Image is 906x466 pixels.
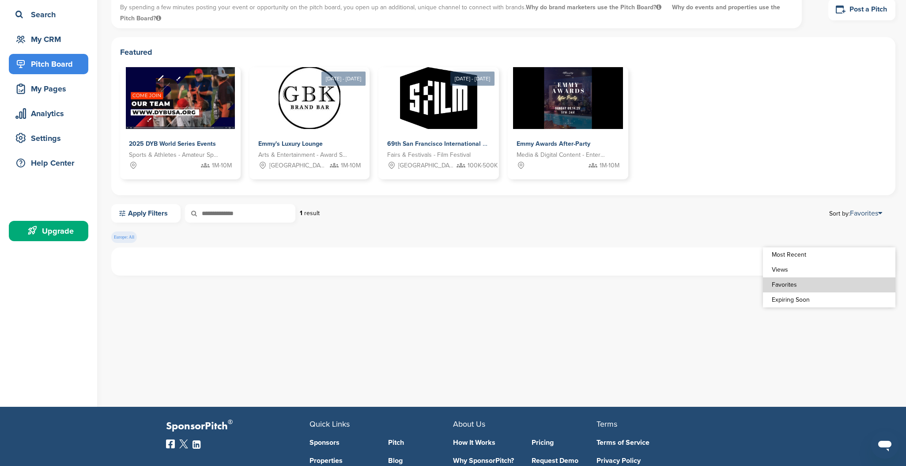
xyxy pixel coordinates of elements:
[468,161,498,170] span: 100K-500K
[111,231,137,243] span: Europe: All
[13,31,88,47] div: My CRM
[596,439,727,446] a: Terms of Service
[269,161,325,170] span: [GEOGRAPHIC_DATA], [GEOGRAPHIC_DATA]
[120,67,241,179] a: Sponsorpitch & 2025 DYB World Series Events Sports & Athletes - Amateur Sports Leagues 1M-10M
[453,457,518,464] a: Why SponsorPitch?
[513,67,623,129] img: Sponsorpitch &
[526,4,663,11] span: Why do brand marketers use the Pitch Board?
[763,292,895,307] a: Expiring Soon
[9,103,88,124] a: Analytics
[310,419,350,429] span: Quick Links
[517,150,606,160] span: Media & Digital Content - Entertainment
[13,7,88,23] div: Search
[310,457,375,464] a: Properties
[166,420,310,433] p: SponsorPitch
[304,209,320,217] span: result
[532,439,597,446] a: Pricing
[850,209,882,218] a: Favorites
[166,439,175,448] img: Facebook
[829,210,882,217] span: Sort by:
[388,457,453,464] a: Blog
[763,277,895,292] a: Favorites
[300,209,302,217] strong: 1
[9,54,88,74] a: Pitch Board
[517,140,590,148] span: Emmy Awards After-Party
[13,106,88,121] div: Analytics
[13,81,88,97] div: My Pages
[13,155,88,171] div: Help Center
[228,417,233,428] span: ®
[9,221,88,241] a: Upgrade
[120,46,887,58] h2: Featured
[387,150,471,160] span: Fairs & Festivals - Film Festival
[212,161,232,170] span: 1M-10M
[13,223,88,239] div: Upgrade
[129,140,216,148] span: 2025 DYB World Series Events
[9,79,88,99] a: My Pages
[13,130,88,146] div: Settings
[321,72,366,86] div: [DATE] - [DATE]
[600,161,619,170] span: 1M-10M
[388,439,453,446] a: Pitch
[9,29,88,49] a: My CRM
[129,150,219,160] span: Sports & Athletes - Amateur Sports Leagues
[871,431,899,459] iframe: Button to launch messaging window
[532,457,597,464] a: Request Demo
[341,161,361,170] span: 1M-10M
[9,128,88,148] a: Settings
[508,67,628,179] a: Sponsorpitch & Emmy Awards After-Party Media & Digital Content - Entertainment 1M-10M
[258,150,348,160] span: Arts & Entertainment - Award Show
[111,204,181,223] a: Apply Filters
[596,419,617,429] span: Terms
[126,67,235,129] img: Sponsorpitch &
[763,262,895,277] a: Views
[258,140,323,148] span: Emmy's Luxury Lounge
[179,439,188,448] img: Twitter
[453,439,518,446] a: How It Works
[387,140,519,148] span: 69th San Francisco International Film Festival
[9,153,88,173] a: Help Center
[310,439,375,446] a: Sponsors
[13,56,88,72] div: Pitch Board
[249,53,370,179] a: [DATE] - [DATE] Sponsorpitch & Emmy's Luxury Lounge Arts & Entertainment - Award Show [GEOGRAPHIC...
[450,72,495,86] div: [DATE] - [DATE]
[398,161,454,170] span: [GEOGRAPHIC_DATA], [GEOGRAPHIC_DATA]
[453,419,485,429] span: About Us
[400,67,477,129] img: Sponsorpitch &
[9,4,88,25] a: Search
[763,247,895,262] a: Most Recent
[378,53,499,179] a: [DATE] - [DATE] Sponsorpitch & 69th San Francisco International Film Festival Fairs & Festivals -...
[596,457,727,464] a: Privacy Policy
[279,67,340,129] img: Sponsorpitch &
